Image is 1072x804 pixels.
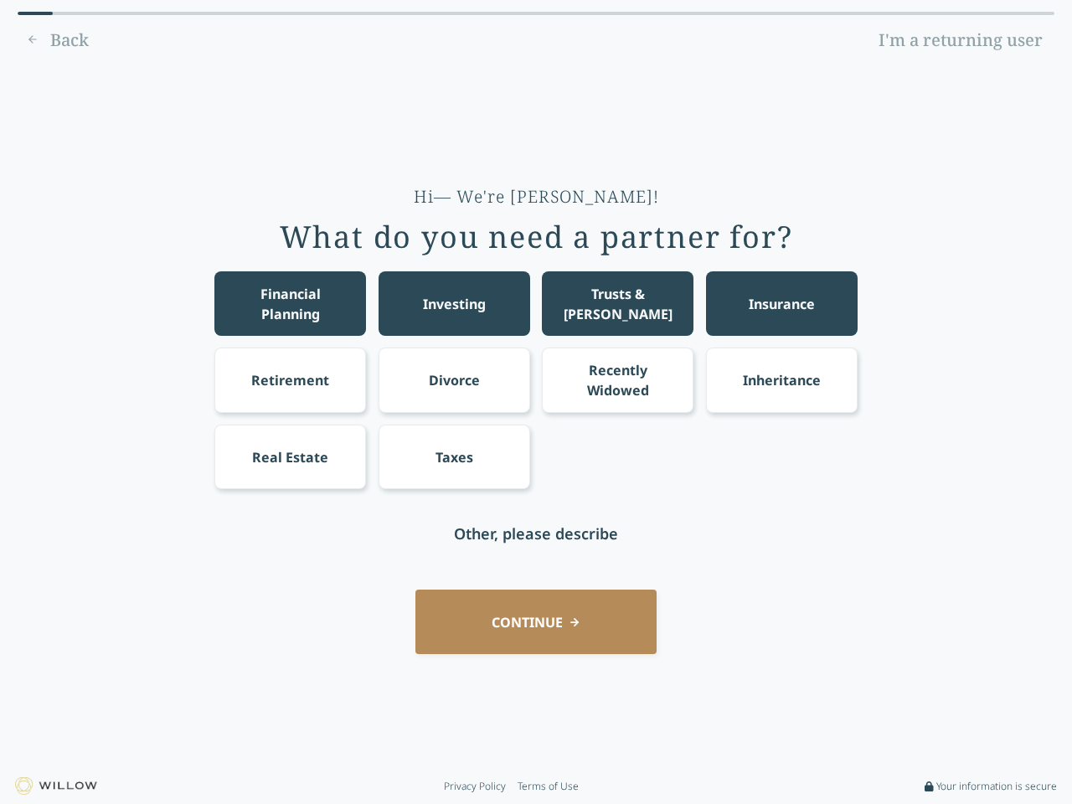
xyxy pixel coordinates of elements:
[18,12,53,15] div: 0% complete
[444,780,506,793] a: Privacy Policy
[936,780,1057,793] span: Your information is secure
[743,370,821,390] div: Inheritance
[435,447,473,467] div: Taxes
[518,780,579,793] a: Terms of Use
[558,360,678,400] div: Recently Widowed
[251,370,329,390] div: Retirement
[252,447,328,467] div: Real Estate
[280,220,793,254] div: What do you need a partner for?
[429,370,480,390] div: Divorce
[454,522,618,545] div: Other, please describe
[749,294,815,314] div: Insurance
[414,185,659,209] div: Hi— We're [PERSON_NAME]!
[867,27,1054,54] a: I'm a returning user
[415,590,657,654] button: CONTINUE
[558,284,678,324] div: Trusts & [PERSON_NAME]
[230,284,351,324] div: Financial Planning
[15,777,97,795] img: Willow logo
[423,294,486,314] div: Investing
